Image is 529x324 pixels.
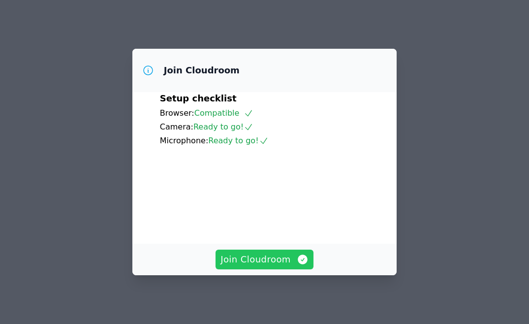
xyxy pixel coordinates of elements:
[160,93,237,103] span: Setup checklist
[220,253,309,266] span: Join Cloudroom
[160,136,209,145] span: Microphone:
[216,250,313,269] button: Join Cloudroom
[193,122,253,131] span: Ready to go!
[164,65,240,76] h3: Join Cloudroom
[160,108,194,118] span: Browser:
[160,122,193,131] span: Camera:
[208,136,268,145] span: Ready to go!
[194,108,254,118] span: Compatible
